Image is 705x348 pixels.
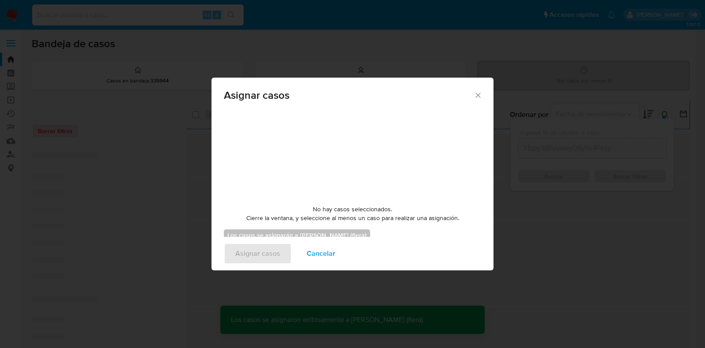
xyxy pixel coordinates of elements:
[307,244,335,263] span: Cancelar
[474,91,482,99] button: Cerrar ventana
[211,78,493,270] div: assign-modal
[227,231,367,239] b: Los casos se asignarán a [PERSON_NAME] (flera)
[286,110,419,198] img: yH5BAEAAAAALAAAAAABAAEAAAIBRAA7
[246,214,459,223] span: Cierre la ventana, y seleccione al menos un caso para realizar una asignación.
[224,90,474,101] span: Asignar casos
[313,205,392,214] span: No hay casos seleccionados.
[295,243,347,264] button: Cancelar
